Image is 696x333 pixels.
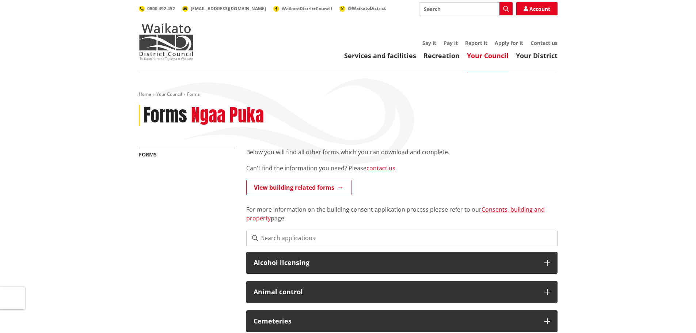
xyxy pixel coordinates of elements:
[273,5,332,12] a: WaikatoDistrictCouncil
[516,51,558,60] a: Your District
[139,91,151,97] a: Home
[366,164,395,172] a: contact us
[246,205,545,222] a: Consents, building and property
[254,318,537,325] h3: Cemeteries
[344,51,416,60] a: Services and facilities
[348,5,386,11] span: @WaikatoDistrict
[419,2,513,15] input: Search input
[191,5,266,12] span: [EMAIL_ADDRESS][DOMAIN_NAME]
[191,105,264,126] h2: Ngaa Puka
[139,5,175,12] a: 0800 492 452
[246,230,558,246] input: Search applications
[467,51,509,60] a: Your Council
[465,39,487,46] a: Report it
[139,23,194,60] img: Waikato District Council - Te Kaunihera aa Takiwaa o Waikato
[495,39,523,46] a: Apply for it
[516,2,558,15] a: Account
[182,5,266,12] a: [EMAIL_ADDRESS][DOMAIN_NAME]
[530,39,558,46] a: Contact us
[246,148,558,156] p: Below you will find all other forms which you can download and complete.
[254,259,537,266] h3: Alcohol licensing
[423,51,460,60] a: Recreation
[282,5,332,12] span: WaikatoDistrictCouncil
[156,91,182,97] a: Your Council
[147,5,175,12] span: 0800 492 452
[246,196,558,223] p: For more information on the building consent application process please refer to our page.
[422,39,436,46] a: Say it
[444,39,458,46] a: Pay it
[144,105,187,126] h1: Forms
[246,164,558,173] p: Can't find the information you need? Please .
[187,91,200,97] span: Forms
[339,5,386,11] a: @WaikatoDistrict
[254,288,537,296] h3: Animal control
[139,91,558,98] nav: breadcrumb
[139,151,157,158] a: Forms
[246,180,351,195] a: View building related forms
